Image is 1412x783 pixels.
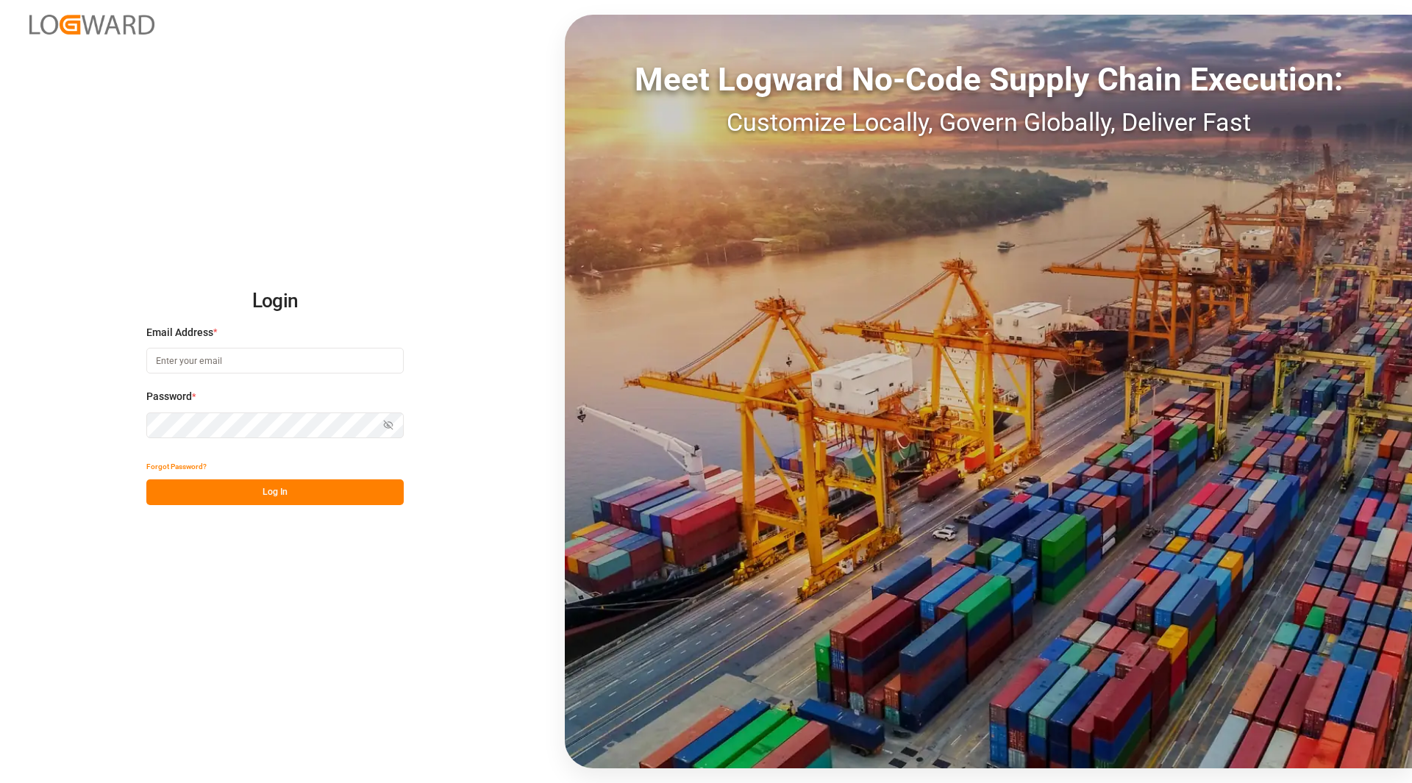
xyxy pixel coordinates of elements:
[146,325,213,340] span: Email Address
[146,278,404,325] h2: Login
[146,389,192,404] span: Password
[29,15,154,35] img: Logward_new_orange.png
[565,55,1412,104] div: Meet Logward No-Code Supply Chain Execution:
[146,454,207,479] button: Forgot Password?
[146,348,404,373] input: Enter your email
[146,479,404,505] button: Log In
[565,104,1412,141] div: Customize Locally, Govern Globally, Deliver Fast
